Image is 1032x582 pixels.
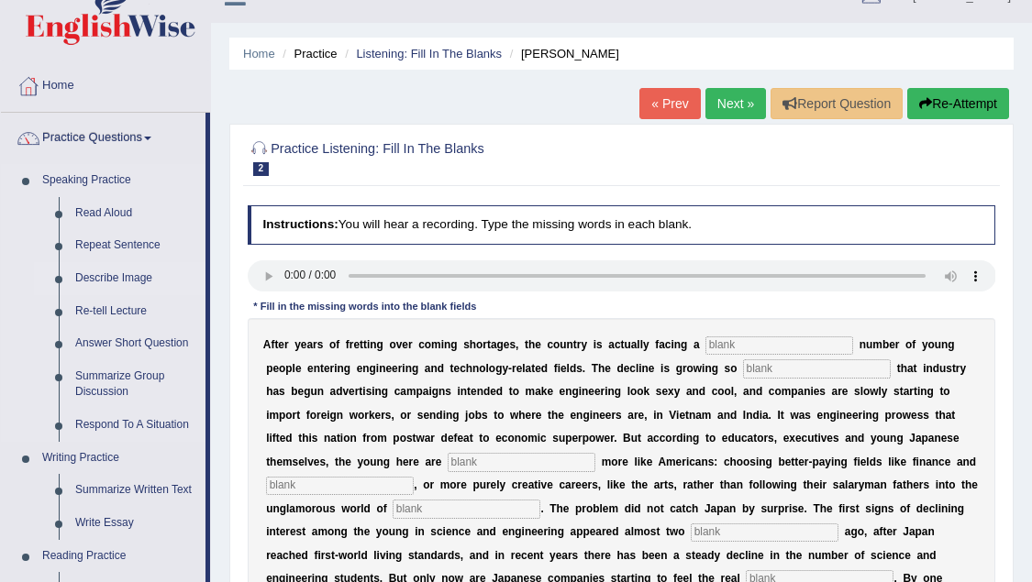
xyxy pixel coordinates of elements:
[725,362,731,375] b: s
[893,385,900,398] b: s
[320,362,324,375] b: t
[516,362,523,375] b: e
[560,338,566,351] b: u
[295,362,302,375] b: e
[476,338,483,351] b: o
[324,362,330,375] b: e
[392,362,398,375] b: e
[547,385,553,398] b: e
[350,338,354,351] b: r
[317,338,324,351] b: s
[367,338,370,351] b: i
[674,385,681,398] b: y
[444,338,450,351] b: n
[624,338,630,351] b: u
[504,338,510,351] b: e
[663,362,670,375] b: s
[360,338,363,351] b: t
[914,362,917,375] b: t
[594,338,596,351] b: i
[1,113,205,159] a: Practice Questions
[489,362,495,375] b: o
[730,362,737,375] b: o
[398,362,403,375] b: r
[782,385,792,398] b: m
[676,362,682,375] b: g
[272,385,279,398] b: a
[336,385,342,398] b: d
[505,45,619,62] li: [PERSON_NAME]
[357,362,363,375] b: e
[266,477,414,495] input: blank
[631,338,638,351] b: a
[306,338,313,351] b: a
[285,362,292,375] b: p
[693,385,699,398] b: n
[725,385,731,398] b: o
[608,338,615,351] b: a
[712,362,718,375] b: g
[665,338,671,351] b: c
[67,229,205,262] a: Repeat Sentence
[262,217,338,231] b: Instructions:
[655,338,659,351] b: f
[920,385,927,398] b: n
[274,338,278,351] b: t
[278,45,337,62] li: Practice
[483,385,490,398] b: d
[560,362,567,375] b: e
[334,362,337,375] b: i
[661,385,668,398] b: e
[838,385,842,398] b: r
[912,338,915,351] b: f
[814,385,820,398] b: e
[956,362,960,375] b: r
[412,362,418,375] b: g
[394,385,401,398] b: c
[385,362,392,375] b: e
[577,338,582,351] b: r
[513,385,519,398] b: o
[554,362,558,375] b: f
[243,47,275,60] a: Home
[338,362,344,375] b: n
[656,385,662,398] b: s
[379,362,385,375] b: n
[928,338,935,351] b: o
[952,362,956,375] b: t
[263,338,272,351] b: A
[471,385,477,398] b: e
[579,385,582,398] b: i
[842,385,849,398] b: e
[639,88,700,119] a: « Prev
[487,338,491,351] b: t
[638,362,641,375] b: i
[425,362,431,375] b: a
[630,385,637,398] b: o
[705,362,711,375] b: n
[491,338,497,351] b: a
[431,338,441,351] b: m
[423,385,429,398] b: a
[702,362,705,375] b: i
[438,362,444,375] b: d
[329,338,336,351] b: o
[804,385,810,398] b: n
[430,362,437,375] b: n
[396,338,403,351] b: v
[866,338,872,351] b: u
[901,362,907,375] b: h
[284,338,289,351] b: r
[445,385,451,398] b: s
[594,385,601,398] b: e
[486,362,489,375] b: l
[370,362,376,375] b: g
[67,507,205,540] a: Write Essay
[346,338,350,351] b: f
[616,362,623,375] b: d
[393,500,540,518] input: blank
[67,197,205,230] a: Read Aloud
[582,385,588,398] b: n
[629,362,636,375] b: c
[248,299,483,314] div: * Fill in the missing words into the blank fields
